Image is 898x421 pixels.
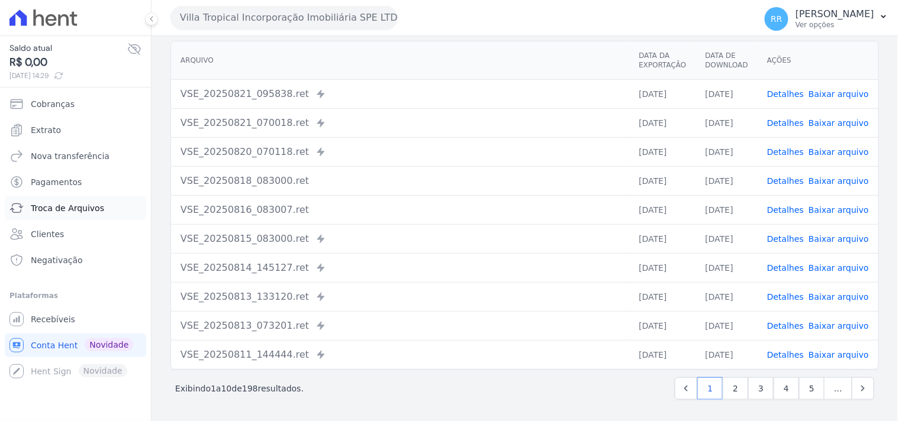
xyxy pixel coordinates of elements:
[796,20,874,30] p: Ver opções
[809,292,869,302] a: Baixar arquivo
[5,333,146,357] a: Conta Hent Novidade
[771,15,782,23] span: RR
[809,89,869,99] a: Baixar arquivo
[9,54,127,70] span: R$ 0,00
[181,290,620,304] div: VSE_20250813_133120.ret
[171,41,629,80] th: Arquivo
[767,205,804,215] a: Detalhes
[629,253,696,282] td: [DATE]
[181,116,620,130] div: VSE_20250821_070018.ret
[723,377,748,400] a: 2
[696,137,758,166] td: [DATE]
[629,282,696,311] td: [DATE]
[5,222,146,246] a: Clientes
[767,350,804,360] a: Detalhes
[31,202,104,214] span: Troca de Arquivos
[181,232,620,246] div: VSE_20250815_083000.ret
[767,118,804,128] a: Detalhes
[767,321,804,331] a: Detalhes
[696,282,758,311] td: [DATE]
[767,147,804,157] a: Detalhes
[696,340,758,369] td: [DATE]
[629,224,696,253] td: [DATE]
[767,89,804,99] a: Detalhes
[5,170,146,194] a: Pagamentos
[767,263,804,273] a: Detalhes
[31,313,75,325] span: Recebíveis
[809,118,869,128] a: Baixar arquivo
[31,176,82,188] span: Pagamentos
[755,2,898,35] button: RR [PERSON_NAME] Ver opções
[211,384,216,393] span: 1
[31,150,110,162] span: Nova transferência
[9,289,141,303] div: Plataformas
[31,228,64,240] span: Clientes
[758,41,878,80] th: Ações
[5,196,146,220] a: Troca de Arquivos
[629,166,696,195] td: [DATE]
[799,377,825,400] a: 5
[696,253,758,282] td: [DATE]
[181,319,620,333] div: VSE_20250813_073201.ret
[696,79,758,108] td: [DATE]
[696,166,758,195] td: [DATE]
[181,174,620,188] div: VSE_20250818_083000.ret
[809,350,869,360] a: Baixar arquivo
[181,87,620,101] div: VSE_20250821_095838.ret
[31,98,75,110] span: Cobranças
[809,234,869,244] a: Baixar arquivo
[629,311,696,340] td: [DATE]
[774,377,799,400] a: 4
[852,377,874,400] a: Next
[242,384,258,393] span: 198
[696,108,758,137] td: [DATE]
[809,263,869,273] a: Baixar arquivo
[181,261,620,275] div: VSE_20250814_145127.ret
[696,224,758,253] td: [DATE]
[824,377,852,400] span: …
[5,248,146,272] a: Negativação
[809,321,869,331] a: Baixar arquivo
[696,311,758,340] td: [DATE]
[9,92,141,383] nav: Sidebar
[629,41,696,80] th: Data da Exportação
[5,307,146,331] a: Recebíveis
[675,377,697,400] a: Previous
[5,118,146,142] a: Extrato
[767,234,804,244] a: Detalhes
[748,377,774,400] a: 3
[809,147,869,157] a: Baixar arquivo
[697,377,723,400] a: 1
[629,79,696,108] td: [DATE]
[31,124,61,136] span: Extrato
[796,8,874,20] p: [PERSON_NAME]
[181,145,620,159] div: VSE_20250820_070118.ret
[629,108,696,137] td: [DATE]
[696,195,758,224] td: [DATE]
[5,144,146,168] a: Nova transferência
[31,254,83,266] span: Negativação
[9,42,127,54] span: Saldo atual
[181,348,620,362] div: VSE_20250811_144444.ret
[809,176,869,186] a: Baixar arquivo
[170,6,398,30] button: Villa Tropical Incorporação Imobiliária SPE LTDA
[809,205,869,215] a: Baixar arquivo
[31,339,78,351] span: Conta Hent
[767,176,804,186] a: Detalhes
[696,41,758,80] th: Data de Download
[629,137,696,166] td: [DATE]
[85,338,133,351] span: Novidade
[629,195,696,224] td: [DATE]
[5,92,146,116] a: Cobranças
[181,203,620,217] div: VSE_20250816_083007.ret
[9,70,127,81] span: [DATE] 14:29
[767,292,804,302] a: Detalhes
[629,340,696,369] td: [DATE]
[221,384,232,393] span: 10
[175,383,304,394] p: Exibindo a de resultados.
